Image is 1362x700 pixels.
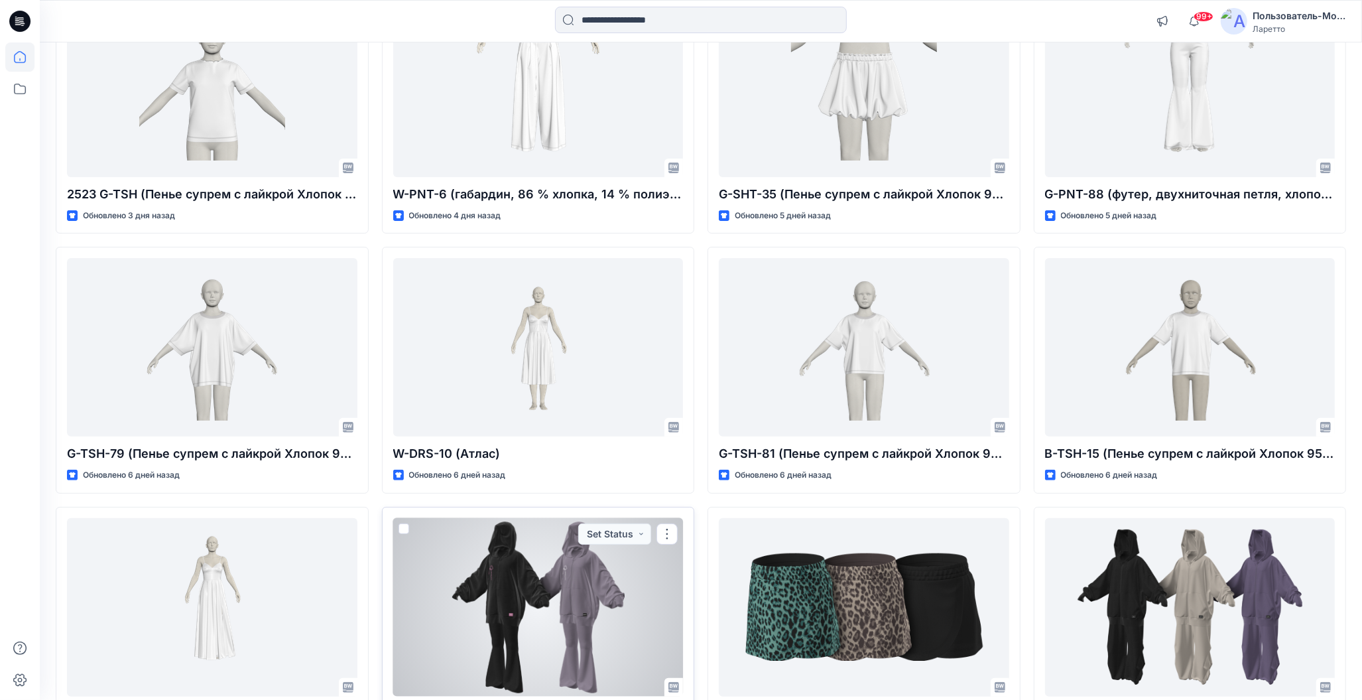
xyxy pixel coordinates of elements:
ya-tr-span: Обновлено 6 дней назад [409,470,506,480]
ya-tr-span: Обновлено 4 дня назад [409,210,501,220]
a: 1530 (юбка-шорты G-SSH-11) [719,518,1009,697]
a: W-DRS-10 (Атлас) [393,258,684,437]
ya-tr-span: W-DRS-10 (Атлас) [393,447,501,460]
ya-tr-span: Обновлено 6 дней назад [1061,470,1158,480]
img: аватар [1221,8,1247,35]
ya-tr-span: W-PNT-6 (габардин, 86 % хлопка, 14 % полиэстера) [393,187,709,201]
a: G-TSH-79 (Пенье супрем с лайкрой Хлопок 95 % эластан 5 %) [67,258,357,437]
a: G-TSH-81 (Пенье супрем с лайкрой Хлопок 95 % эластан 5 %) [719,258,1009,437]
ya-tr-span: Ларетто [1253,24,1285,34]
a: 1071 (G-HDY-1 + G-PNT-84) [1045,518,1335,697]
a: 1076 (толстовка G-HDY-1 + брюки G-PNT-16.1) [393,518,684,697]
a: W-DRS-11 (Атлас) [67,518,357,697]
p: G-SHT-35 (Пенье супрем с лайкрой Хлопок 95 % эластан 5 %) [719,185,1009,204]
span: 99+ [1194,11,1213,22]
p: G-TSH-81 (Пенье супрем с лайкрой Хлопок 95 % эластан 5 %) [719,445,1009,463]
a: B-TSH-15 (Пенье супрем с лайкрой Хлопок 95 % эластан 5 %) [1045,258,1335,437]
ya-tr-span: G-TSH-79 (Пенье супрем с лайкрой Хлопок 95 % эластан 5 %) [67,447,444,460]
p: Обновлено 5 дней назад [1061,209,1157,223]
ya-tr-span: 2523 G-TSH (Пенье супрем с лайкрой Хлопок 95 % эластан 5 %) [67,187,457,201]
ya-tr-span: Обновлено 3 дня назад [83,210,175,220]
ya-tr-span: Обновлено 6 дней назад [83,470,180,480]
p: G-PNT-88 (футер, двухниточная петля, хлопок 95 %, эластан 5 %) [1045,185,1335,204]
ya-tr-span: Обновлено 5 дней назад [735,210,831,220]
ya-tr-span: Обновлено 6 дней назад [735,470,832,480]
